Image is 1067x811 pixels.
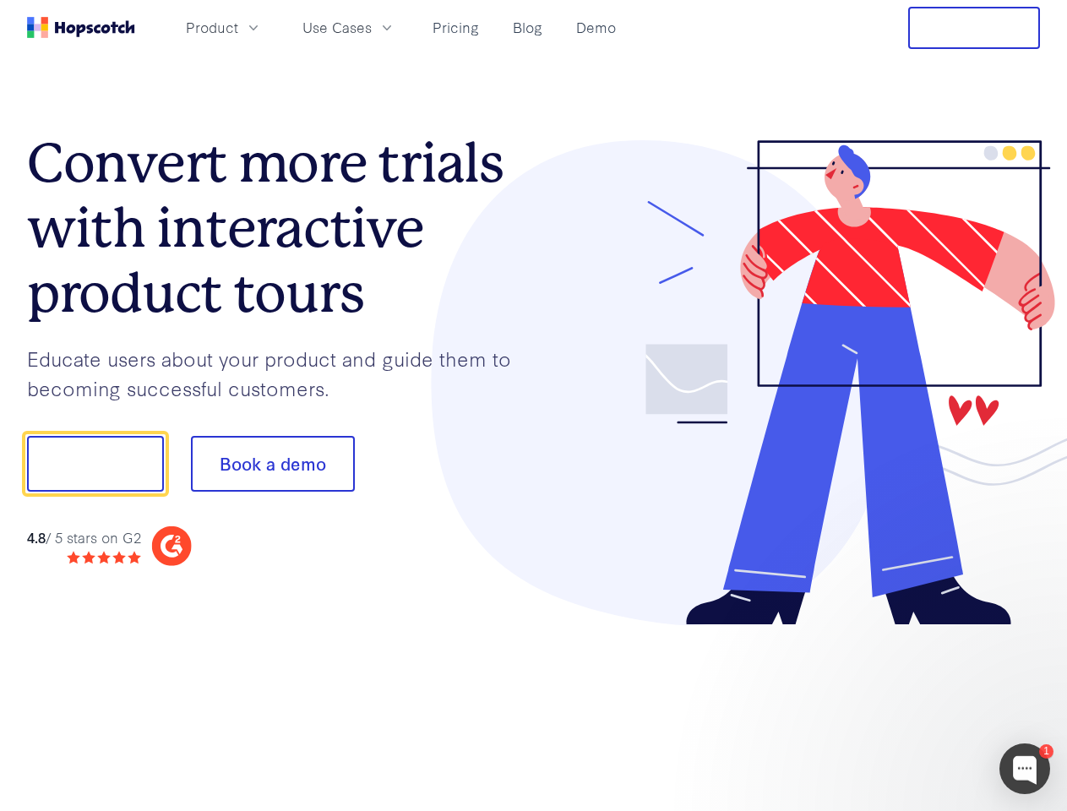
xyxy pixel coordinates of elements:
strong: 4.8 [27,527,46,547]
button: Product [176,14,272,41]
button: Use Cases [292,14,406,41]
a: Demo [569,14,623,41]
div: 1 [1039,744,1053,759]
h1: Convert more trials with interactive product tours [27,131,534,325]
a: Pricing [426,14,486,41]
button: Book a demo [191,436,355,492]
a: Blog [506,14,549,41]
p: Educate users about your product and guide them to becoming successful customers. [27,344,534,402]
span: Product [186,17,238,38]
button: Show me! [27,436,164,492]
div: / 5 stars on G2 [27,527,141,548]
button: Free Trial [908,7,1040,49]
a: Home [27,17,135,38]
span: Use Cases [302,17,372,38]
